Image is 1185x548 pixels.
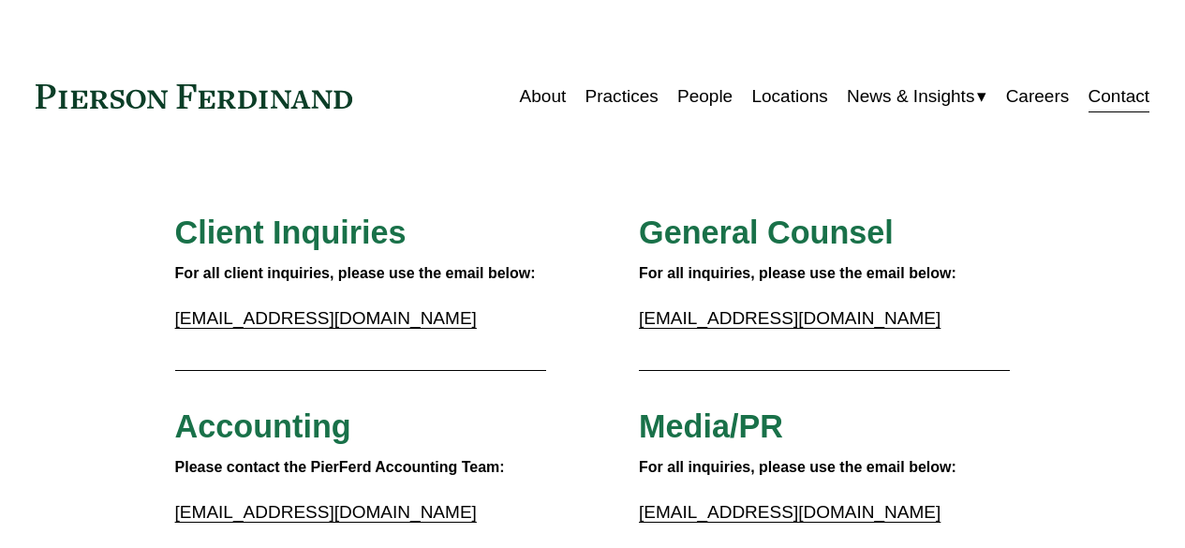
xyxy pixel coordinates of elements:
strong: For all inquiries, please use the email below: [639,265,956,281]
span: News & Insights [847,81,974,112]
a: Practices [585,79,659,114]
a: folder dropdown [847,79,986,114]
a: About [520,79,567,114]
a: [EMAIL_ADDRESS][DOMAIN_NAME] [639,308,941,328]
span: Client Inquiries [175,215,407,250]
span: General Counsel [639,215,894,250]
strong: For all inquiries, please use the email below: [639,459,956,475]
strong: For all client inquiries, please use the email below: [175,265,536,281]
a: Locations [751,79,827,114]
a: [EMAIL_ADDRESS][DOMAIN_NAME] [639,502,941,522]
a: People [677,79,733,114]
a: Contact [1089,79,1150,114]
span: Media/PR [639,408,783,444]
span: Accounting [175,408,351,444]
a: [EMAIL_ADDRESS][DOMAIN_NAME] [175,308,477,328]
strong: Please contact the PierFerd Accounting Team: [175,459,505,475]
a: Careers [1006,79,1070,114]
a: [EMAIL_ADDRESS][DOMAIN_NAME] [175,502,477,522]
